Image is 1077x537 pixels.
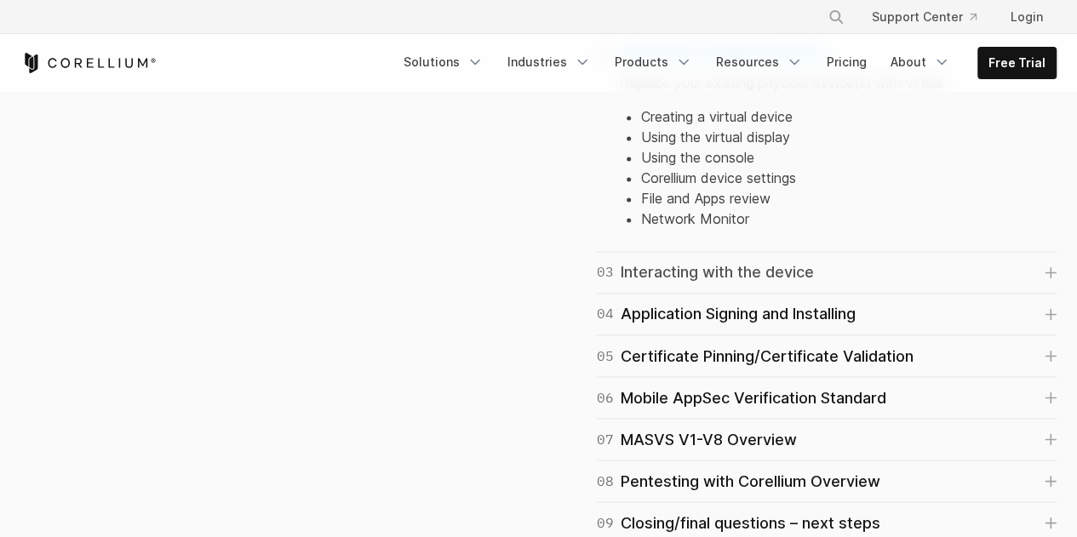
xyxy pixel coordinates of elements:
li: Using the virtual display [641,127,1034,147]
a: Products [604,47,702,77]
div: Navigation Menu [393,47,1057,79]
a: Industries [497,47,601,77]
a: About [880,47,960,77]
div: Pentesting with Corellium Overview [597,469,880,493]
div: Mobile AppSec Verification Standard [597,386,886,409]
li: Using the console [641,147,1034,168]
a: 04Application Signing and Installing [597,302,1057,326]
span: 09 [597,511,614,534]
div: MASVS V1-V8 Overview [597,427,797,451]
span: 05 [597,344,614,368]
span: 04 [597,302,614,326]
div: Closing/final questions – next steps [597,511,880,534]
a: Pricing [816,47,877,77]
a: 08Pentesting with Corellium Overview [597,469,1057,493]
div: Application Signing and Installing [597,302,856,326]
a: Login [997,2,1057,32]
li: Corellium device settings [641,168,1034,188]
a: Support Center [858,2,990,32]
button: Search [821,2,851,32]
span: 03 [597,260,614,284]
a: 09Closing/final questions – next steps [597,511,1057,534]
li: Creating a virtual device [641,106,1034,127]
div: Certificate Pinning/Certificate Validation [597,344,914,368]
a: Resources [706,47,813,77]
span: 07 [597,427,614,451]
a: Corellium Home [21,53,157,73]
div: Interacting with the device [597,260,814,284]
a: Free Trial [978,48,1056,78]
a: 03Interacting with the device [597,260,1057,284]
li: Network Monitor [641,209,1034,229]
li: File and Apps review [641,188,1034,209]
span: 06 [597,386,614,409]
a: 06Mobile AppSec Verification Standard [597,386,1057,409]
a: 05Certificate Pinning/Certificate Validation [597,344,1057,368]
span: 08 [597,469,614,493]
a: Solutions [393,47,494,77]
div: Navigation Menu [807,2,1057,32]
a: 07MASVS V1-V8 Overview [597,427,1057,451]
